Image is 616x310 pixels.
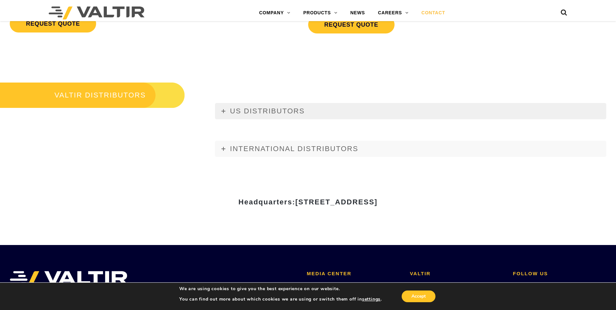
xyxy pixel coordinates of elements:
button: settings [362,296,381,302]
p: You can find out more about which cookies we are using or switch them off in . [179,296,382,302]
a: COMPANY [253,6,297,19]
img: VALTIR [10,271,128,287]
a: INTERNATIONAL DISTRIBUTORS [215,141,606,157]
a: CONTACT [415,6,452,19]
button: Accept [402,291,435,302]
a: REQUEST QUOTE [308,16,395,33]
span: [STREET_ADDRESS] [295,198,377,206]
h2: FOLLOW US [513,271,606,277]
a: PRODUCTS [297,6,344,19]
span: INTERNATIONAL DISTRIBUTORS [230,145,358,153]
a: NEWS [344,6,371,19]
img: Valtir [49,6,145,19]
span: US DISTRIBUTORS [230,107,305,115]
p: We are using cookies to give you the best experience on our website. [179,286,382,292]
a: CAREERS [371,6,415,19]
strong: Headquarters: [238,198,377,206]
a: REQUEST QUOTE [10,15,96,32]
h2: VALTIR [410,271,503,277]
h2: MEDIA CENTER [307,271,400,277]
a: US DISTRIBUTORS [215,103,606,119]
